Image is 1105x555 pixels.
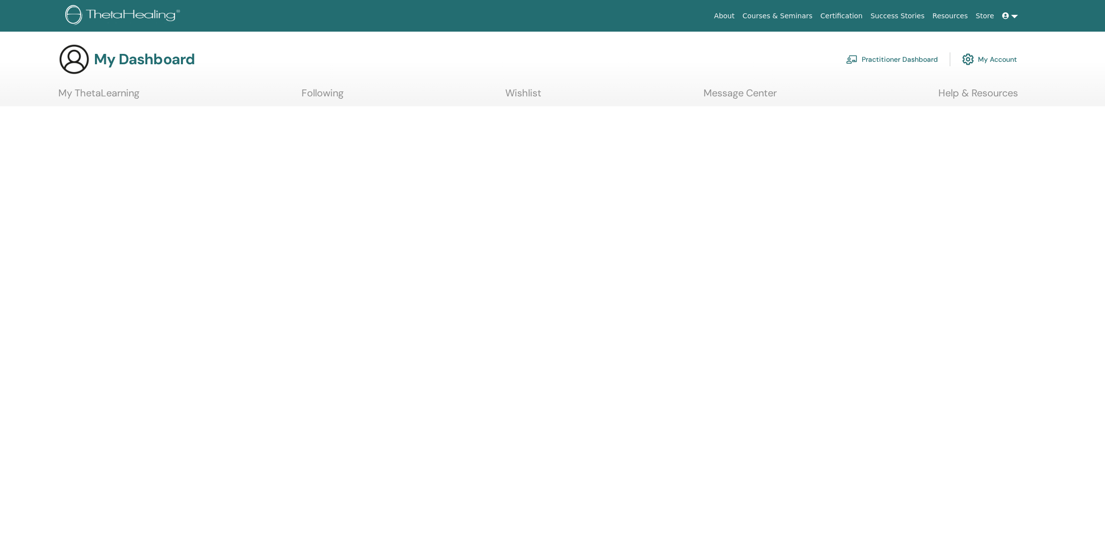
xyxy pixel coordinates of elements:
a: Message Center [704,87,777,106]
h3: My Dashboard [94,50,195,68]
img: chalkboard-teacher.svg [846,55,858,64]
img: generic-user-icon.jpg [58,43,90,75]
a: Success Stories [867,7,928,25]
a: Store [972,7,998,25]
a: Practitioner Dashboard [846,48,938,70]
a: Courses & Seminars [739,7,817,25]
a: Wishlist [505,87,541,106]
img: cog.svg [962,51,974,68]
a: Following [302,87,344,106]
a: My ThetaLearning [58,87,139,106]
a: Resources [928,7,972,25]
a: My Account [962,48,1017,70]
a: Help & Resources [938,87,1018,106]
img: logo.png [65,5,183,27]
a: Certification [816,7,866,25]
a: About [710,7,738,25]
